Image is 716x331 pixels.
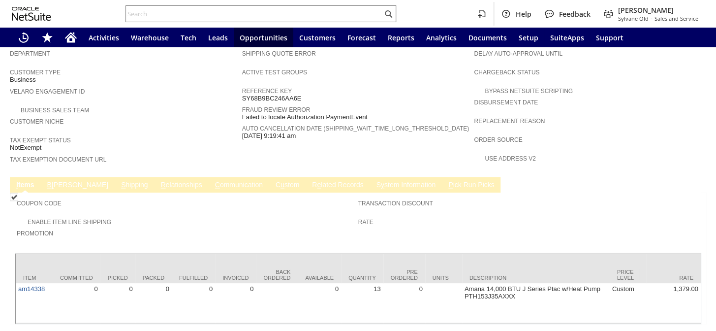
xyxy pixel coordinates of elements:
[208,33,228,42] span: Leads
[298,283,341,323] td: 0
[131,33,169,42] span: Warehouse
[617,268,639,280] div: Price Level
[10,76,36,84] span: Business
[293,28,342,47] a: Customers
[17,200,62,207] a: Coupon Code
[12,7,51,21] svg: logo
[474,99,538,106] a: Disbursement Date
[41,32,53,43] svg: Shortcuts
[383,283,425,323] td: 0
[348,274,376,280] div: Quantity
[121,181,125,189] span: S
[590,28,629,47] a: Support
[202,28,234,47] a: Leads
[45,181,111,190] a: B[PERSON_NAME]
[559,9,591,19] span: Feedback
[175,28,202,47] a: Tech
[426,33,457,42] span: Analytics
[468,33,507,42] span: Documents
[474,50,562,57] a: Delay Auto-Approval Until
[213,181,265,190] a: Communication
[17,230,53,237] a: Promotion
[119,181,151,190] a: Shipping
[358,219,374,226] a: Rate
[135,283,172,323] td: 0
[242,132,296,140] span: [DATE] 9:19:41 am
[651,15,653,22] span: -
[143,274,164,280] div: Packed
[240,33,287,42] span: Opportunities
[14,181,37,190] a: Items
[513,28,544,47] a: Setup
[374,181,438,190] a: System Information
[462,283,610,323] td: Amana 14,000 BTU J Series Ptac w/Heat Pump PTH153J35AXXX
[381,181,384,189] span: y
[516,9,531,19] span: Help
[100,283,135,323] td: 0
[35,28,59,47] div: Shortcuts
[263,268,290,280] div: Back Ordered
[299,33,336,42] span: Customers
[242,113,368,121] span: Failed to locate Authorization PaymentEvent
[358,200,433,207] a: Transaction Discount
[59,28,83,47] a: Home
[388,33,414,42] span: Reports
[242,95,302,102] span: SY68B9BC246AA6E
[485,88,572,95] a: Bypass NetSuite Scripting
[280,181,284,189] span: u
[485,155,535,162] a: Use Address V2
[463,28,513,47] a: Documents
[10,69,61,76] a: Customer Type
[242,88,292,95] a: Reference Key
[10,144,41,152] span: NotExempt
[158,181,205,190] a: Relationships
[242,106,311,113] a: Fraud Review Error
[181,33,196,42] span: Tech
[60,274,93,280] div: Committed
[28,219,111,226] a: Enable Item Line Shipping
[305,274,334,280] div: Available
[647,283,701,323] td: 1,379.00
[89,33,119,42] span: Activities
[125,28,175,47] a: Warehouse
[610,283,647,323] td: Custom
[234,28,293,47] a: Opportunities
[544,28,590,47] a: SuiteApps
[688,179,700,191] a: Unrolled view on
[242,125,469,132] a: Auto Cancellation Date (shipping_wait_time_long_threshold_date)
[341,283,383,323] td: 13
[469,274,602,280] div: Description
[18,32,30,43] svg: Recent Records
[65,32,77,43] svg: Home
[382,28,420,47] a: Reports
[10,50,50,57] a: Department
[420,28,463,47] a: Analytics
[215,181,220,189] span: C
[215,283,256,323] td: 0
[446,181,497,190] a: Pick Run Picks
[317,181,321,189] span: e
[16,181,18,189] span: I
[53,283,100,323] td: 0
[273,181,302,190] a: Custom
[382,8,394,20] svg: Search
[126,8,382,20] input: Search
[618,15,649,22] span: Sylvane Old
[10,118,63,125] a: Customer Niche
[23,274,45,280] div: Item
[474,69,539,76] a: Chargeback Status
[596,33,623,42] span: Support
[347,33,376,42] span: Forecast
[10,156,106,163] a: Tax Exemption Document URL
[83,28,125,47] a: Activities
[654,15,698,22] span: Sales and Service
[222,274,249,280] div: Invoiced
[242,50,316,57] a: Shipping Quote Error
[18,285,45,292] a: am14338
[242,69,307,76] a: Active Test Groups
[12,28,35,47] a: Recent Records
[433,274,455,280] div: Units
[179,274,208,280] div: Fulfilled
[21,107,89,114] a: Business Sales Team
[161,181,166,189] span: R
